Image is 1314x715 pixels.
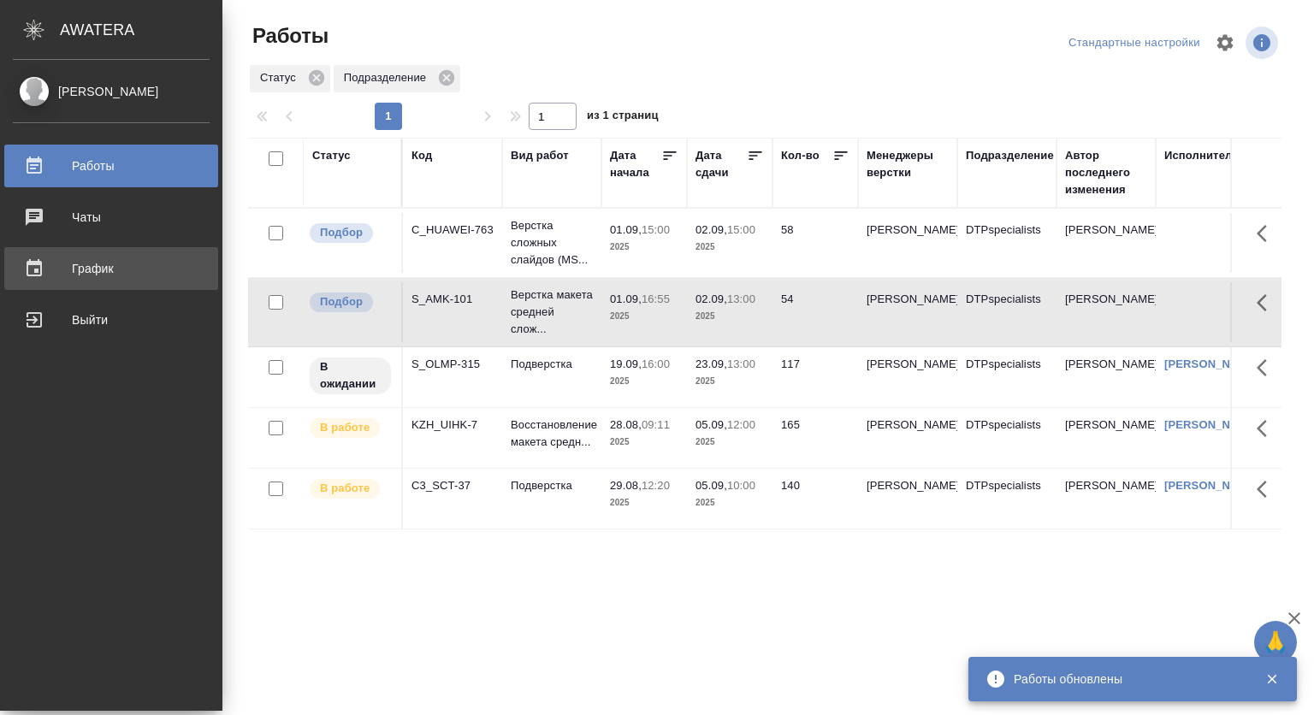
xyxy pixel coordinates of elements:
[642,223,670,236] p: 15:00
[334,65,460,92] div: Подразделение
[1246,213,1287,254] button: Здесь прячутся важные кнопки
[1246,282,1287,323] button: Здесь прячутся важные кнопки
[1254,621,1297,664] button: 🙏
[1261,624,1290,660] span: 🙏
[1064,30,1204,56] div: split button
[610,292,642,305] p: 01.09,
[308,222,393,245] div: Можно подбирать исполнителей
[642,357,670,370] p: 16:00
[1164,147,1240,164] div: Исполнитель
[966,147,1054,164] div: Подразделение
[642,292,670,305] p: 16:55
[610,308,678,325] p: 2025
[320,419,370,436] p: В работе
[308,291,393,314] div: Можно подбирать исполнителей
[772,213,858,273] td: 58
[867,356,949,373] p: [PERSON_NAME]
[695,239,764,256] p: 2025
[957,408,1057,468] td: DTPspecialists
[610,147,661,181] div: Дата начала
[248,22,328,50] span: Работы
[60,13,222,47] div: AWATERA
[727,223,755,236] p: 15:00
[772,347,858,407] td: 117
[610,223,642,236] p: 01.09,
[642,418,670,431] p: 09:11
[511,477,593,494] p: Подверстка
[4,247,218,290] a: График
[867,222,949,239] p: [PERSON_NAME]
[610,434,678,451] p: 2025
[695,418,727,431] p: 05.09,
[642,479,670,492] p: 12:20
[13,82,210,101] div: [PERSON_NAME]
[610,479,642,492] p: 29.08,
[411,477,494,494] div: C3_SCT-37
[320,480,370,497] p: В работе
[411,356,494,373] div: S_OLMP-315
[587,105,659,130] span: из 1 страниц
[695,357,727,370] p: 23.09,
[511,217,593,269] p: Верстка сложных слайдов (MS...
[13,256,210,281] div: График
[695,479,727,492] p: 05.09,
[610,239,678,256] p: 2025
[4,145,218,187] a: Работы
[250,65,330,92] div: Статус
[1246,408,1287,449] button: Здесь прячутся важные кнопки
[511,356,593,373] p: Подверстка
[695,308,764,325] p: 2025
[727,292,755,305] p: 13:00
[781,147,820,164] div: Кол-во
[511,147,569,164] div: Вид работ
[411,222,494,239] div: C_HUAWEI-763
[695,147,747,181] div: Дата сдачи
[772,408,858,468] td: 165
[727,418,755,431] p: 12:00
[4,196,218,239] a: Чаты
[695,223,727,236] p: 02.09,
[1164,357,1259,370] a: [PERSON_NAME]
[957,469,1057,529] td: DTPspecialists
[772,282,858,342] td: 54
[308,477,393,500] div: Исполнитель выполняет работу
[308,356,393,396] div: Исполнитель назначен, приступать к работе пока рано
[957,347,1057,407] td: DTPspecialists
[610,494,678,511] p: 2025
[1057,347,1156,407] td: [PERSON_NAME]
[727,357,755,370] p: 13:00
[260,69,302,86] p: Статус
[308,417,393,440] div: Исполнитель выполняет работу
[13,153,210,179] div: Работы
[411,147,432,164] div: Код
[695,292,727,305] p: 02.09,
[1164,479,1259,492] a: [PERSON_NAME]
[867,291,949,308] p: [PERSON_NAME]
[411,291,494,308] div: S_AMK-101
[511,287,593,338] p: Верстка макета средней слож...
[312,147,351,164] div: Статус
[320,293,363,310] p: Подбор
[610,418,642,431] p: 28.08,
[13,204,210,230] div: Чаты
[13,307,210,333] div: Выйти
[867,147,949,181] div: Менеджеры верстки
[1057,469,1156,529] td: [PERSON_NAME]
[772,469,858,529] td: 140
[610,373,678,390] p: 2025
[957,282,1057,342] td: DTPspecialists
[867,417,949,434] p: [PERSON_NAME]
[320,358,381,393] p: В ожидании
[1065,147,1147,198] div: Автор последнего изменения
[957,213,1057,273] td: DTPspecialists
[320,224,363,241] p: Подбор
[1204,22,1246,63] span: Настроить таблицу
[344,69,432,86] p: Подразделение
[727,479,755,492] p: 10:00
[511,417,593,451] p: Восстановление макета средн...
[1057,408,1156,468] td: [PERSON_NAME]
[695,373,764,390] p: 2025
[695,494,764,511] p: 2025
[411,417,494,434] div: KZH_UIHK-7
[1057,213,1156,273] td: [PERSON_NAME]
